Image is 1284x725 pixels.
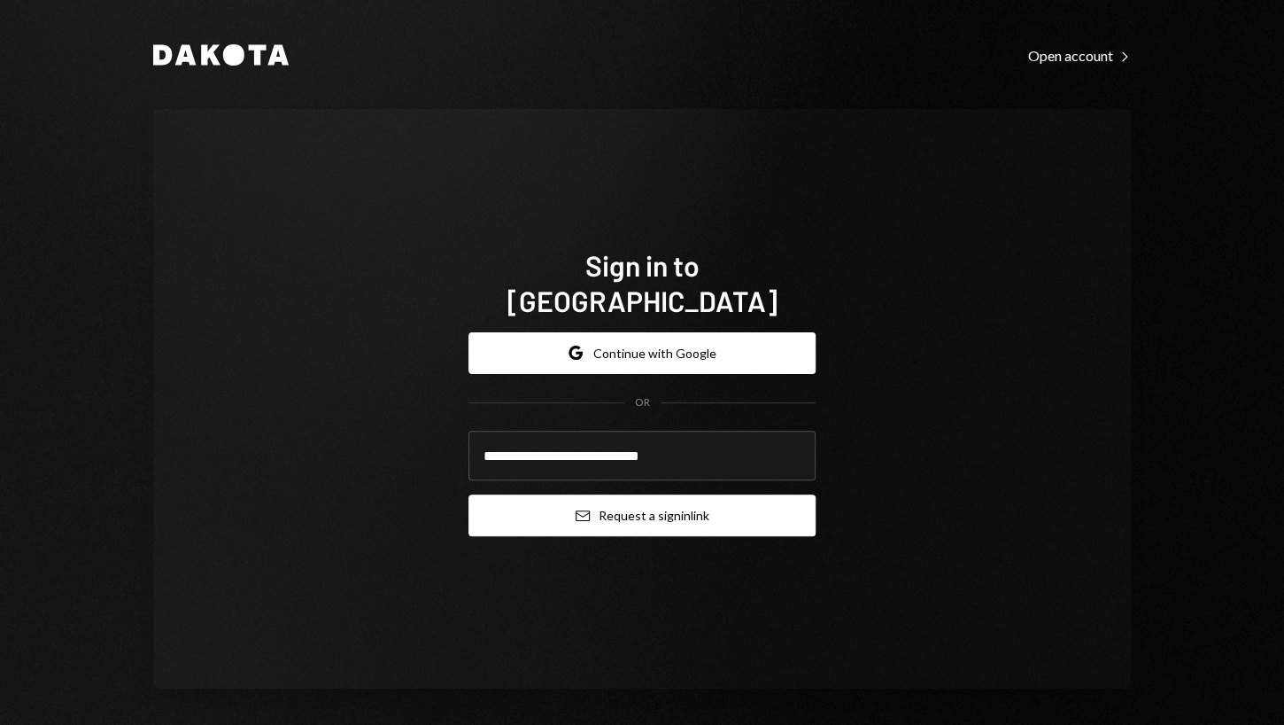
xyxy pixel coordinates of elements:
[1028,45,1131,65] a: Open account
[468,495,816,536] button: Request a signinlink
[1028,47,1131,65] div: Open account
[468,332,816,374] button: Continue with Google
[468,247,816,318] h1: Sign in to [GEOGRAPHIC_DATA]
[635,395,650,410] div: OR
